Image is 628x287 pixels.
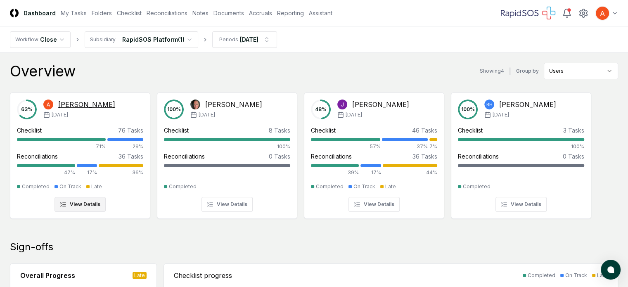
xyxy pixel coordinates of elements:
[219,36,238,43] div: Periods
[493,111,509,119] span: [DATE]
[205,100,262,109] div: [PERSON_NAME]
[118,152,143,161] div: 36 Tasks
[311,152,352,161] div: Reconciliations
[164,143,290,150] div: 100%
[277,9,304,17] a: Reporting
[269,126,290,135] div: 8 Tasks
[91,183,102,190] div: Late
[382,143,427,150] div: 37%
[213,9,244,17] a: Documents
[90,36,116,43] div: Subsidiary
[509,67,511,76] div: |
[24,9,56,17] a: Dashboard
[17,126,42,135] div: Checklist
[458,126,483,135] div: Checklist
[77,169,97,176] div: 17%
[311,143,380,150] div: 57%
[596,7,609,20] img: ACg8ocK3mdmu6YYpaRl40uhUUGu9oxSxFSb1vbjsnEih2JuwAH1PGA=s96-c
[528,272,555,279] div: Completed
[17,169,75,176] div: 47%
[309,9,332,17] a: Assistant
[316,183,344,190] div: Completed
[311,126,336,135] div: Checklist
[353,183,375,190] div: On Track
[201,197,253,212] button: View Details
[22,183,50,190] div: Completed
[383,169,437,176] div: 44%
[55,197,106,212] button: View Details
[199,111,215,119] span: [DATE]
[117,9,142,17] a: Checklist
[92,9,112,17] a: Folders
[451,86,591,219] a: 100%RH[PERSON_NAME][DATE]Checklist3 Tasks100%Reconciliations0 TasksCompletedView Details
[601,260,621,280] button: atlas-launcher
[563,152,584,161] div: 0 Tasks
[348,197,400,212] button: View Details
[212,31,277,48] button: Periods[DATE]
[501,7,555,20] img: RapidSOS logo
[192,9,209,17] a: Notes
[10,240,618,254] div: Sign-offs
[458,152,499,161] div: Reconciliations
[412,126,437,135] div: 46 Tasks
[10,31,277,48] nav: breadcrumb
[565,272,587,279] div: On Track
[174,270,232,280] div: Checklist progress
[486,102,493,108] span: RH
[17,143,106,150] div: 71%
[458,143,584,150] div: 100%
[495,197,547,212] button: View Details
[58,100,115,109] div: [PERSON_NAME]
[157,86,297,219] a: 100%Amy Bielanski[PERSON_NAME][DATE]Checklist8 Tasks100%Reconciliations0 TasksCompletedView Details
[107,143,143,150] div: 29%
[360,169,381,176] div: 17%
[20,270,75,280] div: Overall Progress
[311,169,359,176] div: 39%
[169,183,197,190] div: Completed
[59,183,81,190] div: On Track
[412,152,437,161] div: 36 Tasks
[304,86,444,219] a: 48%Josh Noble[PERSON_NAME][DATE]Checklist46 Tasks57%37%7%Reconciliations36 Tasks39%17%44%Complete...
[147,9,187,17] a: Reconciliations
[429,143,437,150] div: 7%
[240,35,258,44] div: [DATE]
[249,9,272,17] a: Accruals
[99,169,143,176] div: 36%
[17,152,58,161] div: Reconciliations
[15,36,38,43] div: Workflow
[133,272,147,279] div: Late
[563,126,584,135] div: 3 Tasks
[52,111,68,119] span: [DATE]
[164,126,189,135] div: Checklist
[43,100,53,109] img: Amit Kumar
[269,152,290,161] div: 0 Tasks
[61,9,87,17] a: My Tasks
[10,9,19,17] img: Logo
[10,86,150,219] a: 63%Amit Kumar[PERSON_NAME][DATE]Checklist76 Tasks71%29%Reconciliations36 Tasks47%17%36%CompletedO...
[346,111,362,119] span: [DATE]
[164,152,205,161] div: Reconciliations
[352,100,409,109] div: [PERSON_NAME]
[337,100,347,109] img: Josh Noble
[463,183,491,190] div: Completed
[516,69,539,74] label: Group by
[499,100,556,109] div: [PERSON_NAME]
[385,183,396,190] div: Late
[597,272,608,279] div: Late
[190,100,200,109] img: Amy Bielanski
[480,67,504,75] div: Showing 4
[118,126,143,135] div: 76 Tasks
[10,63,76,79] div: Overview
